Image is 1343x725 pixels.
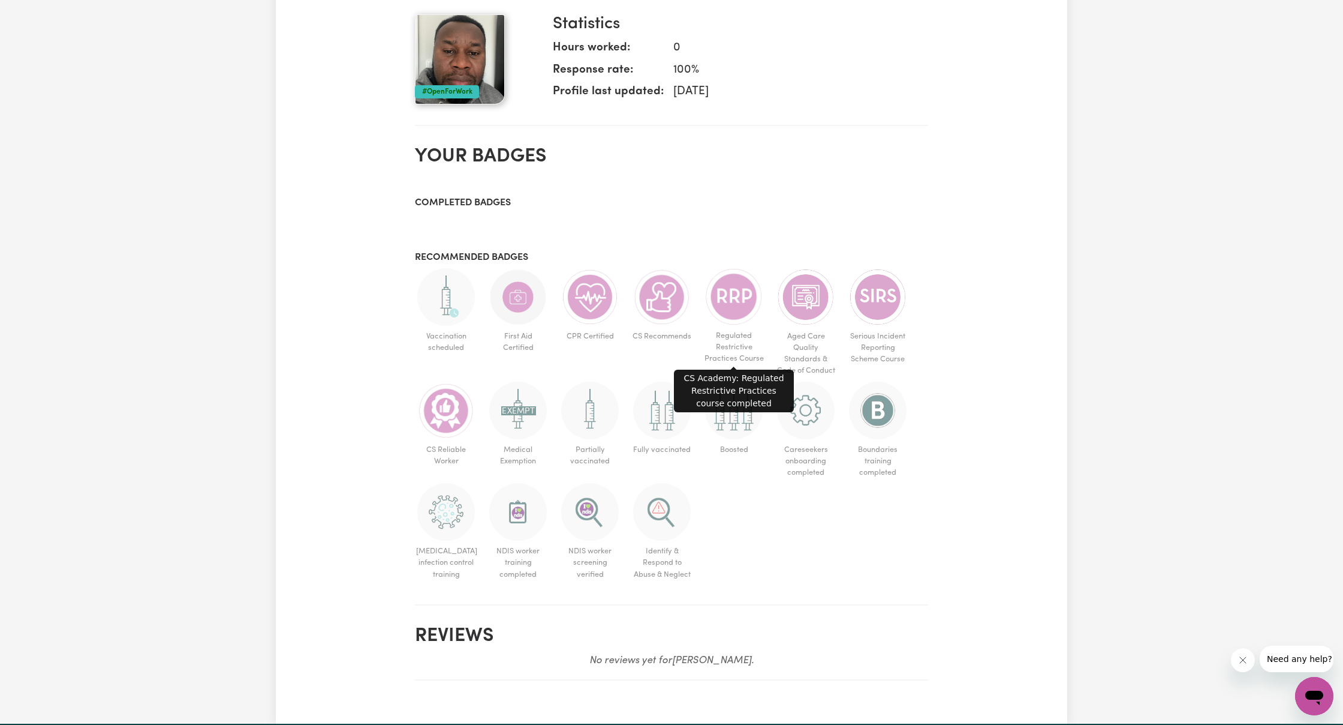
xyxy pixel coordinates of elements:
[561,382,619,439] img: Care and support worker has received 1 dose of the COVID-19 vaccine
[777,268,835,326] img: CS Academy: Aged Care Quality Standards & Code of Conduct course completed
[415,145,928,168] h2: Your badges
[553,62,664,84] dt: Response rate:
[775,439,837,484] span: Careseekers onboarding completed
[849,382,907,439] img: CS Academy: Boundaries in care and support work course completed
[664,83,919,101] dd: [DATE]
[589,655,754,666] em: No reviews yet for [PERSON_NAME] .
[674,370,794,412] div: CS Academy: Regulated Restrictive Practices course completed
[559,541,621,585] span: NDIS worker screening verified
[489,483,547,541] img: CS Academy: Introduction to NDIS Worker Training course completed
[1231,648,1255,672] iframe: Close message
[553,40,664,62] dt: Hours worked:
[631,439,693,460] span: Fully vaccinated
[847,439,909,484] span: Boundaries training completed
[417,268,475,326] img: Care and support worker has booked an appointment and is waiting for the first dose of the COVID-...
[703,325,765,370] span: Regulated Restrictive Practices Course
[415,14,505,104] img: Your profile picture
[631,541,693,585] span: Identify & Respond to Abuse & Neglect
[664,40,919,57] dd: 0
[633,483,691,541] img: CS Academy: Identify & Respond to Abuse & Neglect in Aged & Disability course completed
[417,382,475,439] img: Care worker is most reliable worker
[489,382,547,439] img: Worker has a medical exemption and cannot receive COVID-19 vaccine
[415,197,928,209] h3: Completed badges
[417,483,475,541] img: CS Academy: COVID-19 Infection Control Training course completed
[631,326,693,347] span: CS Recommends
[1295,677,1333,715] iframe: Button to launch messaging window
[561,268,619,326] img: Care and support worker has completed CPR Certification
[849,268,907,326] img: CS Academy: Serious Incident Reporting Scheme course completed
[487,541,549,585] span: NDIS worker training completed
[561,483,619,541] img: NDIS Worker Screening Verified
[415,541,477,585] span: [MEDICAL_DATA] infection control training
[559,439,621,472] span: Partially vaccinated
[415,85,479,98] div: #OpenForWork
[775,326,837,382] span: Aged Care Quality Standards & Code of Conduct
[415,326,477,358] span: Vaccination scheduled
[777,382,835,439] img: CS Academy: Careseekers Onboarding course completed
[703,439,765,460] span: Boosted
[633,382,691,439] img: Care and support worker has received 2 doses of COVID-19 vaccine
[847,326,909,370] span: Serious Incident Reporting Scheme Course
[553,14,919,35] h3: Statistics
[487,439,549,472] span: Medical Exemption
[415,252,928,263] h3: Recommended badges
[489,268,547,326] img: Care and support worker has completed First Aid Certification
[664,62,919,79] dd: 100 %
[415,625,928,648] h2: Reviews
[705,268,763,325] img: CS Academy: Regulated Restrictive Practices course completed
[415,439,477,472] span: CS Reliable Worker
[1260,646,1333,672] iframe: Message from company
[559,326,621,347] span: CPR Certified
[487,326,549,358] span: First Aid Certified
[633,268,691,326] img: Care worker is recommended by Careseekers
[553,83,664,106] dt: Profile last updated:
